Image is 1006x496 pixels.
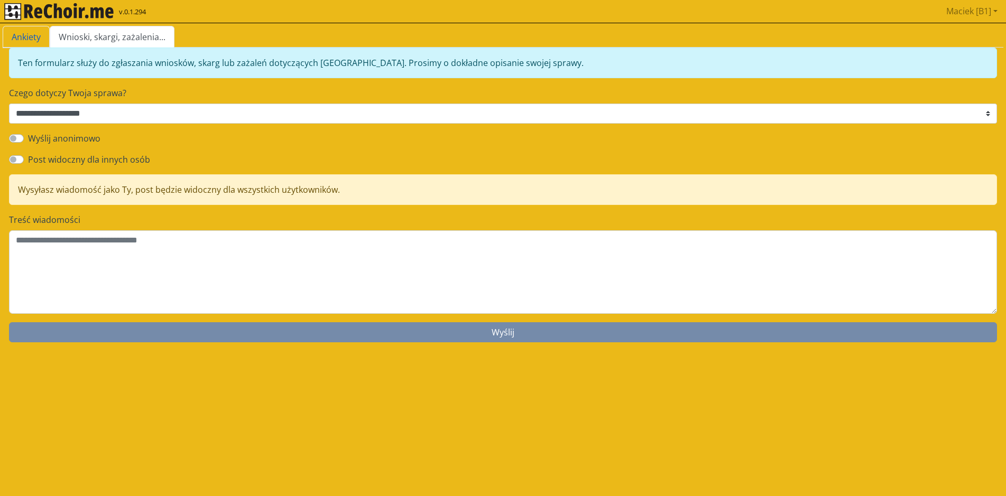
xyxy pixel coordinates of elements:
[9,322,997,342] button: Wyślij
[3,26,50,48] a: Ankiety
[50,26,174,48] a: Wnioski, skargi, zażalenia...
[28,132,100,145] label: Wyślij anonimowo
[9,48,997,78] div: Ten formularz służy do zgłaszania wniosków, skarg lub zażaleń dotyczących [GEOGRAPHIC_DATA]. Pros...
[9,87,997,99] label: Czego dotyczy Twoja sprawa?
[4,3,114,20] img: rekłajer mi
[942,1,1002,22] a: Maciek [B1]
[9,213,997,226] label: Treść wiadomości
[119,7,146,17] span: v.0.1.294
[28,153,150,166] label: Post widoczny dla innych osób
[9,174,997,205] div: Wysyłasz wiadomość jako Ty, post będzie widoczny dla wszystkich użytkowników.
